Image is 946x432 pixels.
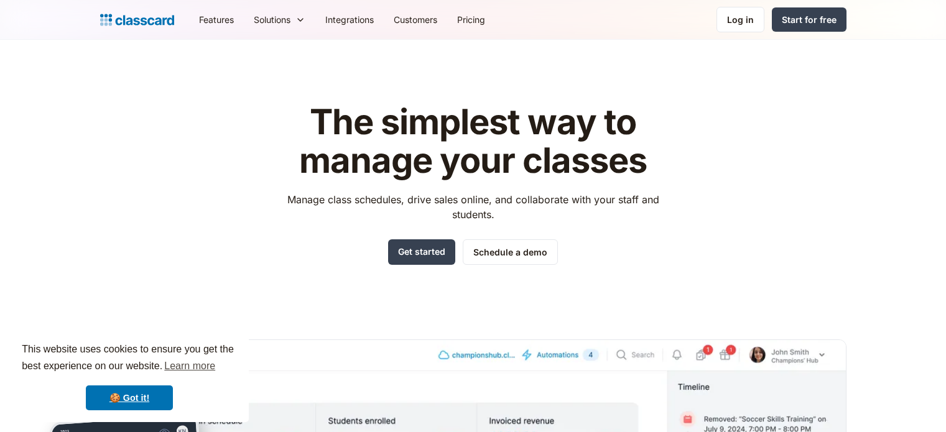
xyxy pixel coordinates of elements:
[388,239,455,265] a: Get started
[782,13,837,26] div: Start for free
[22,342,237,375] span: This website uses cookies to ensure you get the best experience on our website.
[384,6,447,34] a: Customers
[276,103,670,180] h1: The simplest way to manage your classes
[447,6,495,34] a: Pricing
[254,13,290,26] div: Solutions
[100,11,174,29] a: Logo
[463,239,558,265] a: Schedule a demo
[86,385,173,410] a: dismiss cookie message
[189,6,244,34] a: Features
[162,357,217,375] a: learn more about cookies
[716,7,764,32] a: Log in
[276,192,670,222] p: Manage class schedules, drive sales online, and collaborate with your staff and students.
[772,7,846,32] a: Start for free
[10,330,249,422] div: cookieconsent
[315,6,384,34] a: Integrations
[727,13,754,26] div: Log in
[244,6,315,34] div: Solutions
